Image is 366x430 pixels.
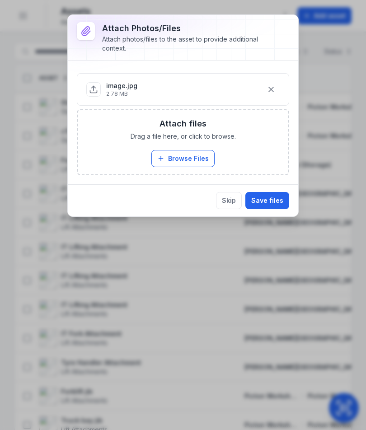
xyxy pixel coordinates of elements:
button: Save files [245,192,289,209]
h3: Attach files [160,117,206,130]
button: Skip [216,192,242,209]
p: image.jpg [106,81,137,90]
span: Drag a file here, or click to browse. [131,132,236,141]
h3: Attach photos/files [102,22,275,35]
button: Browse Files [151,150,215,167]
p: 2.78 MB [106,90,137,98]
div: Attach photos/files to the asset to provide additional context. [102,35,275,53]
